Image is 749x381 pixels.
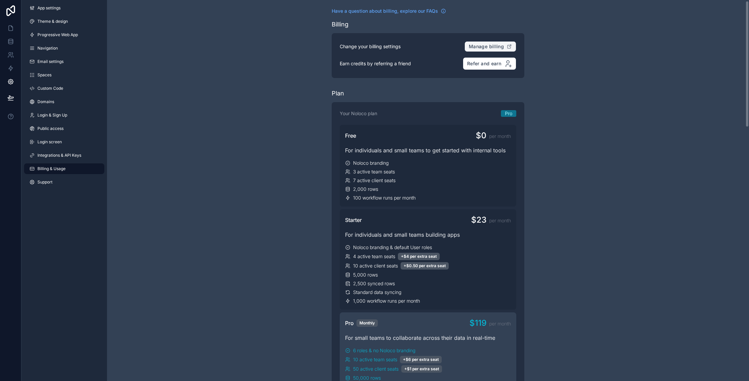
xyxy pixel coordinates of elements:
[24,163,104,174] a: Billing & Usage
[353,356,397,363] span: 10 active team seats
[37,139,62,145] span: Login screen
[340,110,377,117] p: Your Noloco plan
[356,319,378,327] div: Monthly
[353,272,378,278] span: 5,000 rows
[332,89,344,98] div: Plan
[37,126,64,131] span: Public access
[24,70,104,80] a: Spaces
[353,347,415,354] span: 6 roles & no Noloco branding
[37,72,51,78] span: Spaces
[24,3,104,13] a: App settings
[345,334,511,342] div: For small teams to collaborate across their data in real-time
[353,244,432,251] span: Noloco branding & default User roles
[469,318,487,328] span: $119
[37,59,64,64] span: Email settings
[353,366,399,372] span: 50 active client seats
[401,262,449,270] div: +$0.50 per extra seat
[37,32,78,37] span: Progressive Web App
[353,280,395,287] span: 2,500 synced rows
[37,99,54,104] span: Domains
[353,253,395,260] span: 4 active team seats
[476,130,487,141] span: $0
[353,168,395,175] span: 3 active team seats
[340,60,411,67] p: Earn credits by referring a friend
[24,43,104,54] a: Navigation
[37,86,63,91] span: Custom Code
[353,298,420,304] span: 1,000 workflow runs per month
[332,8,446,14] a: Have a question about billing, explore our FAQs
[353,262,398,269] span: 10 active client seats
[489,320,511,327] span: per month
[353,195,416,201] span: 100 workflow runs per month
[505,110,512,117] span: Pro
[24,123,104,134] a: Public access
[463,57,516,70] button: Refer and earn
[24,29,104,40] a: Progressive Web App
[24,177,104,187] a: Support
[345,216,362,224] span: Starter
[37,112,67,118] span: Login & Sign Up
[353,289,401,296] span: Standard data syncing
[400,356,442,363] div: +$6 per extra seat
[340,43,401,50] p: Change your billing settings
[489,133,511,140] span: per month
[24,150,104,161] a: Integrations & API Keys
[345,231,511,239] div: For individuals and small teams building apps
[353,177,396,184] span: 7 active client seats
[332,8,438,14] span: Have a question about billing, explore our FAQs
[24,137,104,147] a: Login screen
[398,253,440,260] div: +$4 per extra seat
[345,146,511,154] div: For individuals and small teams to get started with internal tools
[353,186,378,193] span: 2,000 rows
[471,215,487,225] span: $23
[24,83,104,94] a: Custom Code
[464,41,516,52] button: Manage billing
[345,319,354,327] span: Pro
[37,19,68,24] span: Theme & design
[24,56,104,67] a: Email settings
[37,166,66,171] span: Billing & Usage
[37,5,61,11] span: App settings
[24,96,104,107] a: Domains
[345,132,356,140] span: Free
[467,61,501,67] span: Refer and earn
[37,46,58,51] span: Navigation
[24,110,104,121] a: Login & Sign Up
[24,16,104,27] a: Theme & design
[469,44,504,50] span: Manage billing
[353,160,389,166] span: Noloco branding
[401,365,442,373] div: +$1 per extra seat
[489,217,511,224] span: per month
[37,153,81,158] span: Integrations & API Keys
[37,179,52,185] span: Support
[332,20,348,29] div: Billing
